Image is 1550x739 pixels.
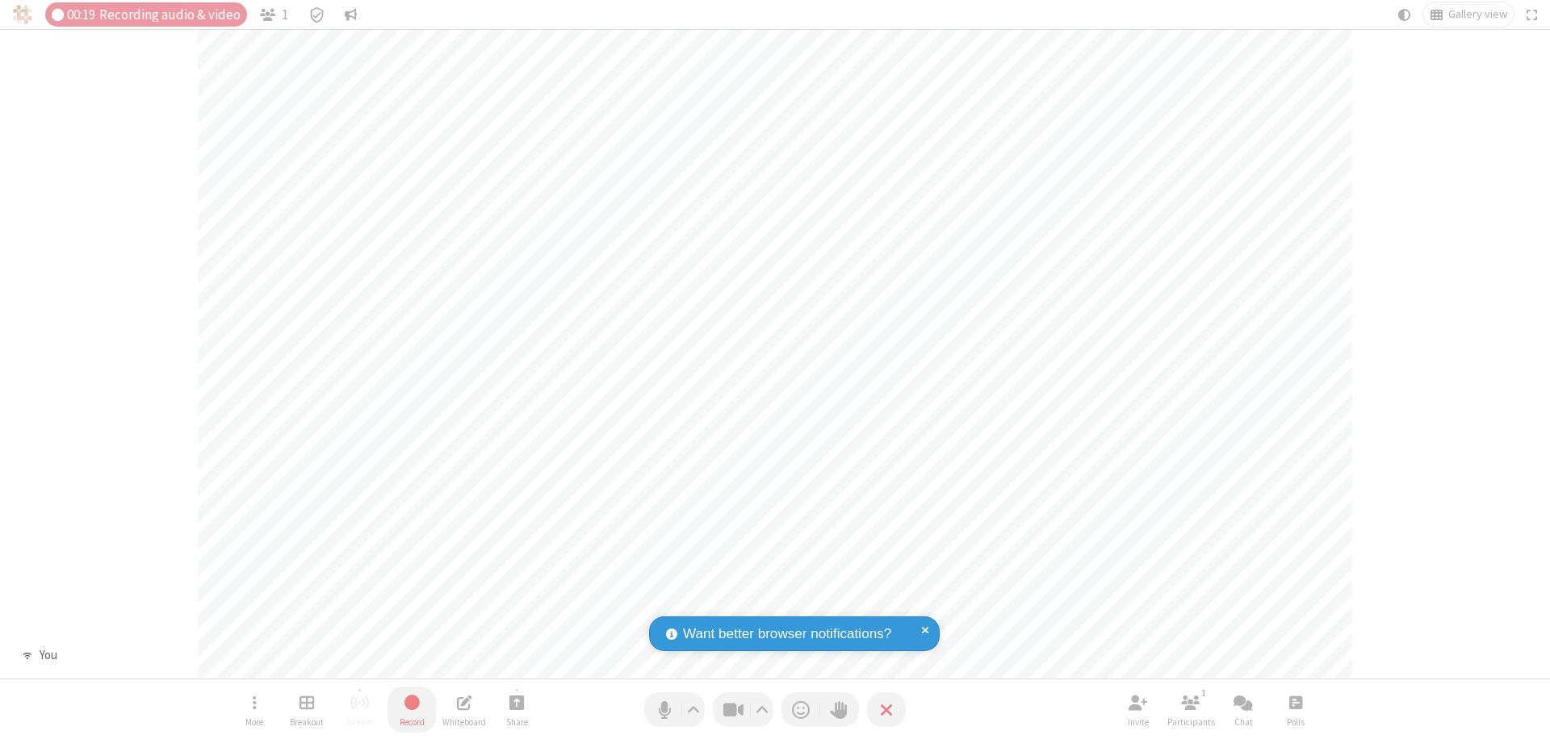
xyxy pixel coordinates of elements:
div: Meeting details Encryption enabled [301,2,332,27]
span: Chat [1234,717,1253,727]
div: 1 [1197,686,1211,700]
img: QA Selenium DO NOT DELETE OR CHANGE [13,5,32,24]
span: Stream [346,717,373,727]
span: Participants [1167,717,1215,727]
button: Open participant list [1167,687,1215,733]
span: 00:19 [67,7,95,23]
span: More [245,717,263,727]
button: Using system theme [1392,2,1418,27]
div: You [33,646,63,665]
button: Change layout [1423,2,1514,27]
button: Send a reaction [781,692,820,727]
span: Polls [1287,717,1305,727]
span: Whiteboard [442,717,486,727]
button: Open menu [230,687,279,733]
button: Invite participants (⌘+Shift+I) [1114,687,1162,733]
button: Audio settings [683,692,705,727]
button: Video setting [752,692,773,727]
button: Stop recording [387,687,436,733]
button: Manage Breakout Rooms [283,687,331,733]
button: Unable to start streaming without first stopping recording [335,687,383,733]
button: Conversation [338,2,364,27]
span: Share [506,717,528,727]
span: Gallery view [1448,8,1507,21]
span: Invite [1128,717,1149,727]
button: Open shared whiteboard [440,687,488,733]
button: Start sharing [492,687,541,733]
button: Open chat [1219,687,1267,733]
button: Stop video (⌘+Shift+V) [713,692,773,727]
span: Record [400,717,425,727]
button: Open participant list [253,2,295,27]
button: Raise hand [820,692,859,727]
span: 1 [282,7,288,23]
button: Mute (⌘+Shift+A) [644,692,705,727]
button: Fullscreen [1520,2,1544,27]
span: Recording audio & video [99,7,241,23]
button: End or leave meeting [867,692,906,727]
button: Open poll [1271,687,1320,733]
span: Breakout [290,717,324,727]
div: Audio & video [45,2,247,27]
span: Want better browser notifications? [683,624,891,645]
